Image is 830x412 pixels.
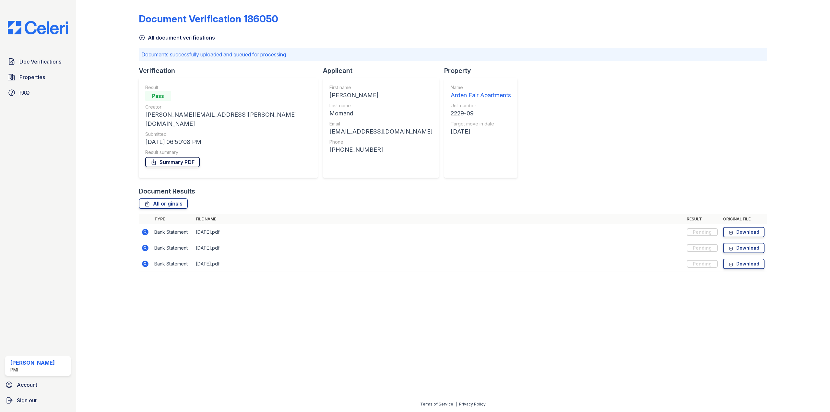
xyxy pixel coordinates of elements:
[329,145,433,154] div: [PHONE_NUMBER]
[687,244,718,252] div: Pending
[329,102,433,109] div: Last name
[139,66,323,75] div: Verification
[145,131,311,137] div: Submitted
[459,402,486,406] a: Privacy Policy
[152,240,193,256] td: Bank Statement
[145,157,200,167] a: Summary PDF
[145,110,311,128] div: [PERSON_NAME][EMAIL_ADDRESS][PERSON_NAME][DOMAIN_NAME]
[3,394,73,407] a: Sign out
[329,121,433,127] div: Email
[720,214,767,224] th: Original file
[152,256,193,272] td: Bank Statement
[5,55,71,68] a: Doc Verifications
[444,66,523,75] div: Property
[141,51,765,58] p: Documents successfully uploaded and queued for processing
[723,243,765,253] a: Download
[451,121,511,127] div: Target move in date
[152,214,193,224] th: Type
[145,84,311,91] div: Result
[451,91,511,100] div: Arden Fair Apartments
[152,224,193,240] td: Bank Statement
[145,149,311,156] div: Result summary
[323,66,444,75] div: Applicant
[684,214,720,224] th: Result
[193,224,684,240] td: [DATE].pdf
[10,359,55,367] div: [PERSON_NAME]
[19,89,30,97] span: FAQ
[5,71,71,84] a: Properties
[5,86,71,99] a: FAQ
[723,227,765,237] a: Download
[145,104,311,110] div: Creator
[145,137,311,147] div: [DATE] 06:59:08 PM
[139,198,188,209] a: All originals
[17,396,37,404] span: Sign out
[3,378,73,391] a: Account
[193,256,684,272] td: [DATE].pdf
[19,73,45,81] span: Properties
[193,240,684,256] td: [DATE].pdf
[17,381,37,389] span: Account
[139,34,215,41] a: All document verifications
[456,402,457,406] div: |
[451,102,511,109] div: Unit number
[139,13,278,25] div: Document Verification 186050
[329,127,433,136] div: [EMAIL_ADDRESS][DOMAIN_NAME]
[451,109,511,118] div: 2229-09
[19,58,61,65] span: Doc Verifications
[329,84,433,91] div: First name
[687,228,718,236] div: Pending
[451,84,511,100] a: Name Arden Fair Apartments
[451,84,511,91] div: Name
[329,109,433,118] div: Momand
[3,21,73,34] img: CE_Logo_Blue-a8612792a0a2168367f1c8372b55b34899dd931a85d93a1a3d3e32e68fde9ad4.png
[329,91,433,100] div: [PERSON_NAME]
[329,139,433,145] div: Phone
[687,260,718,268] div: Pending
[145,91,171,101] div: Pass
[723,259,765,269] a: Download
[139,187,195,196] div: Document Results
[10,367,55,373] div: PMI
[420,402,453,406] a: Terms of Service
[451,127,511,136] div: [DATE]
[193,214,684,224] th: File name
